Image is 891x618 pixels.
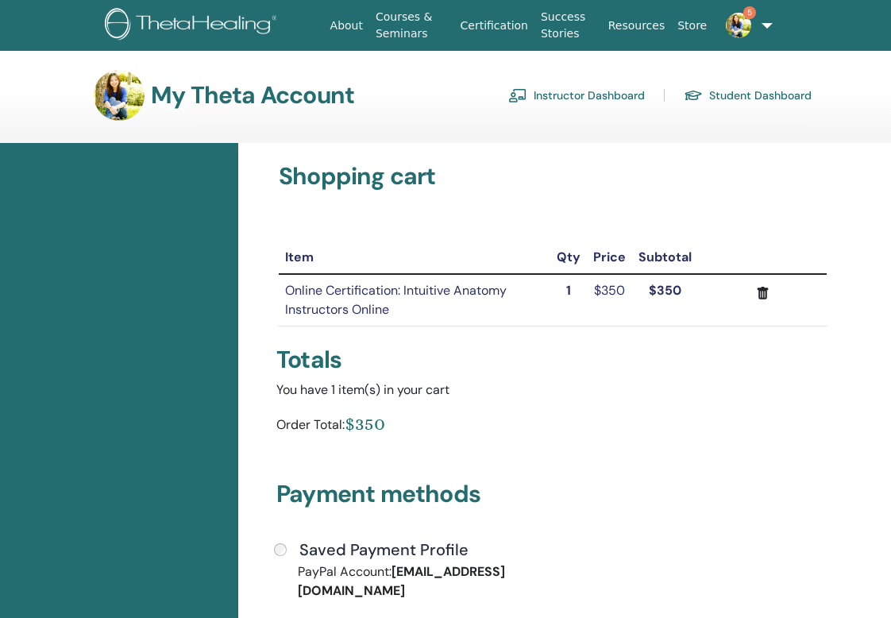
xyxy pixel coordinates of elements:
th: Price [587,241,632,274]
div: PayPal Account: [286,562,553,601]
strong: $350 [649,282,681,299]
a: Resources [602,11,672,41]
div: Order Total: [276,412,345,442]
img: logo.png [105,8,283,44]
a: Certification [454,11,534,41]
span: 5 [743,6,756,19]
div: $350 [345,412,385,435]
th: Subtotal [632,241,698,274]
img: graduation-cap.svg [684,89,703,102]
h3: My Theta Account [151,81,354,110]
th: Qty [550,241,587,274]
td: $350 [587,274,632,326]
h3: Shopping cart [279,162,827,191]
img: chalkboard-teacher.svg [508,88,527,102]
a: Courses & Seminars [369,2,454,48]
a: About [324,11,369,41]
div: Totals [276,346,829,374]
a: Store [671,11,713,41]
a: Instructor Dashboard [508,83,645,108]
a: Student Dashboard [684,83,812,108]
h3: Payment methods [276,480,829,515]
img: default.jpg [726,13,751,38]
a: Success Stories [534,2,602,48]
td: Online Certification: Intuitive Anatomy Instructors Online [279,274,550,326]
h4: Saved Payment Profile [299,540,469,559]
img: default.jpg [94,70,145,121]
strong: [EMAIL_ADDRESS][DOMAIN_NAME] [298,563,505,599]
th: Item [279,241,550,274]
strong: 1 [566,282,571,299]
div: You have 1 item(s) in your cart [276,380,829,400]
